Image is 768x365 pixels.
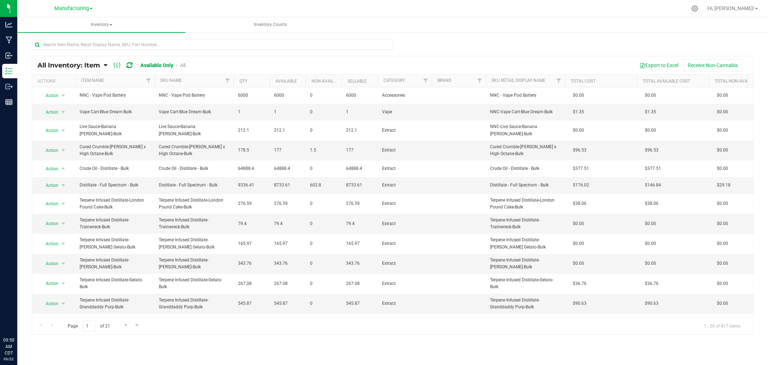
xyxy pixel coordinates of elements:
span: 64888.4 [346,165,373,172]
span: $0.00 [569,258,588,269]
span: select [59,164,68,174]
span: $0.00 [569,219,588,229]
span: $90.63 [641,298,662,309]
span: Terpene Infused Distillate-[PERSON_NAME]-Bulk [159,257,229,271]
a: Go to the last page [132,321,143,330]
span: $1.35 [569,107,588,117]
span: $38.06 [569,198,590,209]
span: Terpene Infused Distillate-Gusher-Bulk [80,317,150,330]
span: 177 [346,147,373,154]
span: 165.97 [274,240,301,247]
a: Item Name [81,78,104,83]
span: $0.00 [641,238,660,249]
div: Manage settings [690,5,699,12]
span: $0.00 [713,298,732,309]
inline-svg: Analytics [5,21,13,28]
span: Terpene Infused Distillate-London Pound Cake-Bulk [159,197,229,211]
span: select [59,145,68,155]
span: 0 [310,300,337,307]
inline-svg: Reports [5,98,13,106]
input: 1 [82,321,95,332]
span: Terpene Infused Distillate-Gusher-Bulk [490,317,561,330]
span: Extract [382,300,427,307]
span: Terpene Infused Distillate-Granddaddy Purp-Bulk [490,297,561,311]
span: 343.76 [346,260,373,267]
span: Vape Cart-Blue Dream-Bulk [80,109,150,115]
span: Terpene Infused Distillate-Gelato-Bulk [80,277,150,290]
span: $0.00 [641,90,660,101]
span: Live Sauce-Banana [PERSON_NAME]-Bulk [159,123,229,137]
span: Live Sauce-Banana [PERSON_NAME]-Bulk [80,123,150,137]
input: Search Item Name, Retail Display Name, SKU, Part Number... [32,39,393,50]
span: 0 [310,92,337,99]
span: 8733.61 [274,182,301,189]
span: select [59,180,68,190]
span: 0 [310,127,337,134]
span: Terpene Infused Distillate-[PERSON_NAME]-Bulk [80,257,150,271]
span: 6000 [346,92,373,99]
button: Receive Non-Cannabis [683,59,742,71]
span: 0 [310,220,337,227]
span: select [59,91,68,101]
a: Available Only [140,62,173,68]
span: 79.4 [238,220,265,227]
span: 177 [274,147,301,154]
span: 0 [310,260,337,267]
span: Terpene Infused Distillate-[PERSON_NAME]-Bulk [490,257,561,271]
a: All Inventory: Item [37,61,104,69]
span: $29.18 [713,180,734,190]
span: $176.02 [569,180,593,190]
span: 276.59 [346,200,373,207]
span: 276.59 [238,200,265,207]
a: SKU Name [160,78,182,83]
span: $0.00 [713,90,732,101]
span: $0.00 [713,145,732,155]
span: Crude Oil - Distillate - Bulk [159,165,229,172]
span: Action [39,278,59,289]
p: 09/22 [3,356,14,362]
span: 545.87 [346,300,373,307]
inline-svg: Outbound [5,83,13,90]
span: Extract [382,280,427,287]
a: Sellable [347,79,367,84]
span: $0.00 [713,163,732,174]
a: Total Available Cost [643,79,690,84]
span: Terpene Infused Distillate-Trainwreck-Bulk [490,217,561,230]
span: 165.97 [238,240,265,247]
a: Inventory [17,17,185,32]
span: NNC - Vape Pod Battery [159,92,229,99]
span: Terpene Infused Distillate-London Pound Cake-Bulk [490,197,561,211]
span: 64888.4 [274,165,301,172]
span: 1 - 20 of 417 items [698,321,746,331]
span: $90.63 [569,298,590,309]
span: Extract [382,127,427,134]
span: Extract [382,147,427,154]
span: NNC-Live Sauce-Banana [PERSON_NAME]-Bulk [490,123,561,137]
span: $36.76 [641,278,662,289]
span: Action [39,219,59,229]
span: 0 [310,240,337,247]
span: $0.00 [713,238,732,249]
span: 79.4 [274,220,301,227]
span: Hi, [PERSON_NAME]! [708,5,754,11]
span: 6000 [274,92,301,99]
div: Actions [37,79,72,84]
span: Action [39,107,59,117]
span: All Inventory: Item [37,61,100,69]
span: select [59,126,68,136]
span: Crude Oil - Distillate - Bulk [80,165,150,172]
span: Cured Crumble-[PERSON_NAME] x High Octane-Bulk [159,144,229,157]
span: $0.00 [713,107,732,117]
inline-svg: Inventory [5,67,13,75]
span: 178.5 [238,147,265,154]
span: $0.00 [569,238,588,249]
span: Terpene Infused Distillate-Granddaddy Purp-Bulk [159,297,229,311]
span: 212.1 [274,127,301,134]
span: Extract [382,200,427,207]
span: 267.08 [274,280,301,287]
p: 09:50 AM CDT [3,337,14,356]
span: $0.00 [713,219,732,229]
a: Brand [437,78,452,83]
span: Terpene Infused Distillate-Gelato-Bulk [490,277,561,290]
